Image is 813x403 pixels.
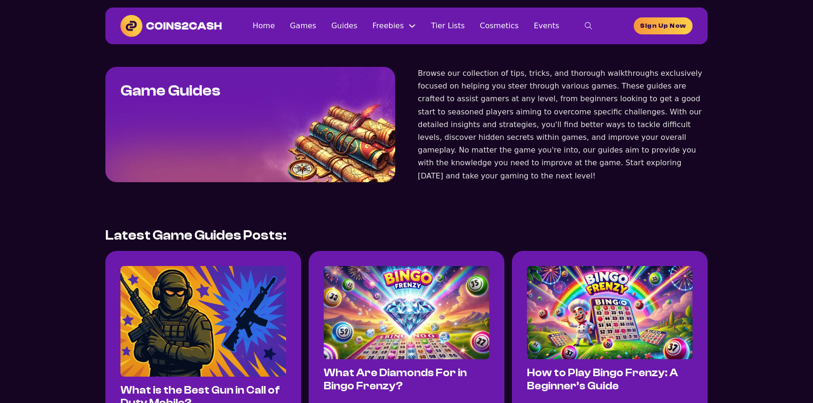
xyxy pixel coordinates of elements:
[120,266,286,376] img: The best gun in COD mobile
[574,16,603,35] button: toggle search
[534,19,559,32] a: Events
[418,69,702,180] span: Browse our collection of tips, tricks, and thorough walkthroughs exclusively focused on helping y...
[120,15,222,37] img: Coins2Cash Logo
[331,19,357,32] a: Guides
[527,266,693,359] img: Bingo Frenzy
[373,19,404,32] a: Freebies
[527,367,678,392] a: How to Play Bingo Frenzy: A Beginner’s Guide
[290,19,316,32] a: Games
[120,82,221,100] h1: Game Guides
[253,19,275,32] a: Home
[324,367,467,392] a: What Are Diamonds For in Bingo Frenzy?
[324,266,489,359] img: Diamonds in Bingo Frenzy
[408,22,416,30] button: Freebies Sub menu
[105,227,287,244] h2: Latest Game Guides Posts:
[634,17,693,34] a: homepage
[480,19,519,32] a: Cosmetics
[431,19,465,32] a: Tier Lists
